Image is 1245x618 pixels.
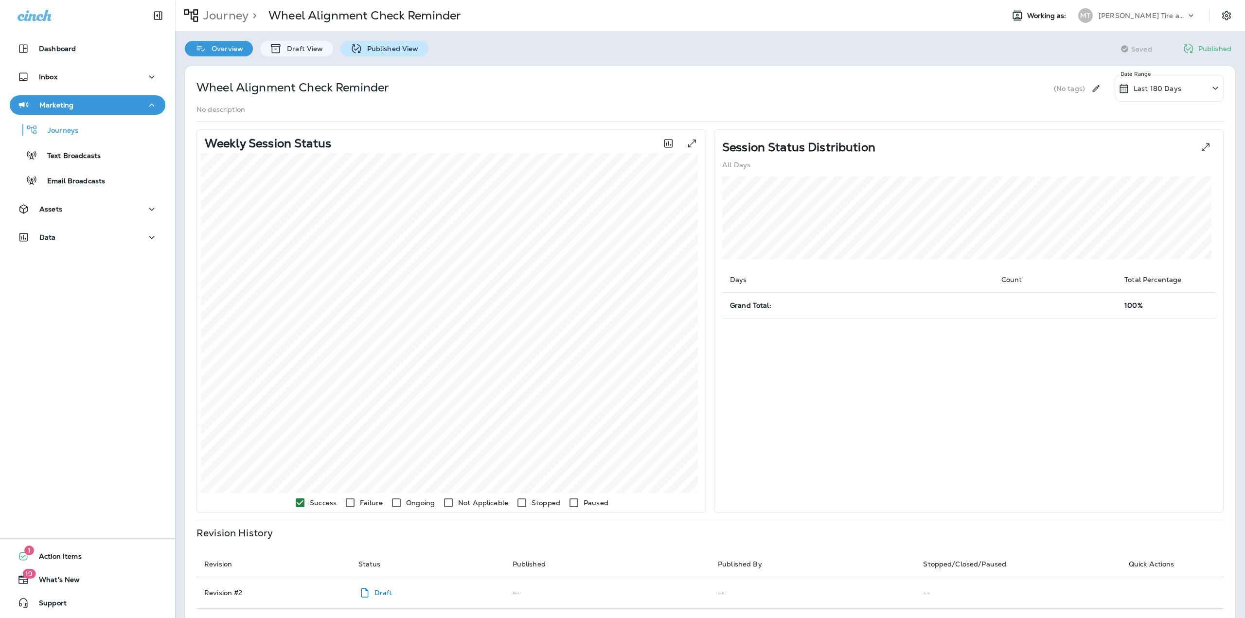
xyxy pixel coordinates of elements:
p: Success [310,499,337,507]
span: Support [29,599,67,611]
p: No description [196,106,245,113]
p: -- [923,589,1113,597]
button: Collapse Sidebar [144,6,172,25]
span: What's New [29,576,80,587]
p: Ongoing [406,499,435,507]
p: Wheel Alignment Check Reminder [196,80,389,95]
th: Published [505,551,710,577]
p: Draft [374,589,392,597]
span: Grand Total: [730,301,771,310]
p: Marketing [39,101,73,109]
button: Assets [10,199,165,219]
th: Stopped/Closed/Paused [915,551,1120,577]
th: Quick Actions [1121,551,1224,577]
button: Email Broadcasts [10,170,165,191]
button: Dashboard [10,39,165,58]
p: Text Broadcasts [37,152,101,161]
p: > [249,8,257,23]
th: Status [351,551,505,577]
span: 1 [24,546,34,555]
button: Inbox [10,67,165,87]
p: Journey [199,8,249,23]
p: Published [1198,45,1231,53]
p: Failure [360,499,383,507]
span: 100% [1124,301,1143,310]
button: Settings [1218,7,1235,24]
th: Total Percentage [1117,267,1215,293]
button: Support [10,593,165,613]
p: Not Applicable [458,499,508,507]
p: Session Status Distribution [722,143,875,151]
p: Journeys [38,126,78,136]
p: (No tags) [1054,85,1085,92]
p: Dashboard [39,45,76,53]
p: Email Broadcasts [37,177,105,186]
p: [PERSON_NAME] Tire and Repair [1099,12,1186,19]
button: View graph expanded to full screen [682,134,702,153]
p: Revision History [196,529,273,537]
p: Inbox [39,73,57,81]
th: Published By [710,551,915,577]
p: Stopped [532,499,560,507]
button: Journeys [10,120,165,140]
span: Action Items [29,552,82,564]
p: Published View [362,45,419,53]
button: View Pie expanded to full screen [1196,138,1215,157]
button: 19What's New [10,570,165,589]
p: -- [718,589,907,597]
th: Days [722,267,994,293]
p: Data [39,233,56,241]
span: 19 [22,569,36,579]
th: Revision [196,551,351,577]
p: Last 180 Days [1134,85,1181,92]
p: Wheel Alignment Check Reminder [268,8,461,23]
span: Saved [1131,45,1152,53]
td: Revision # 2 [196,577,351,609]
p: -- [513,589,702,597]
p: All Days [722,161,750,169]
button: Marketing [10,95,165,115]
button: 1Action Items [10,547,165,566]
p: Paused [584,499,608,507]
p: Draft View [282,45,323,53]
div: Edit [1087,75,1105,102]
button: Toggle between session count and session percentage [658,134,678,153]
p: Date Range [1120,70,1152,78]
th: Count [994,267,1117,293]
button: Text Broadcasts [10,145,165,165]
div: MT [1078,8,1093,23]
p: Overview [207,45,243,53]
p: Assets [39,205,62,213]
p: Weekly Session Status [205,140,331,147]
span: Working as: [1027,12,1068,20]
button: Data [10,228,165,247]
